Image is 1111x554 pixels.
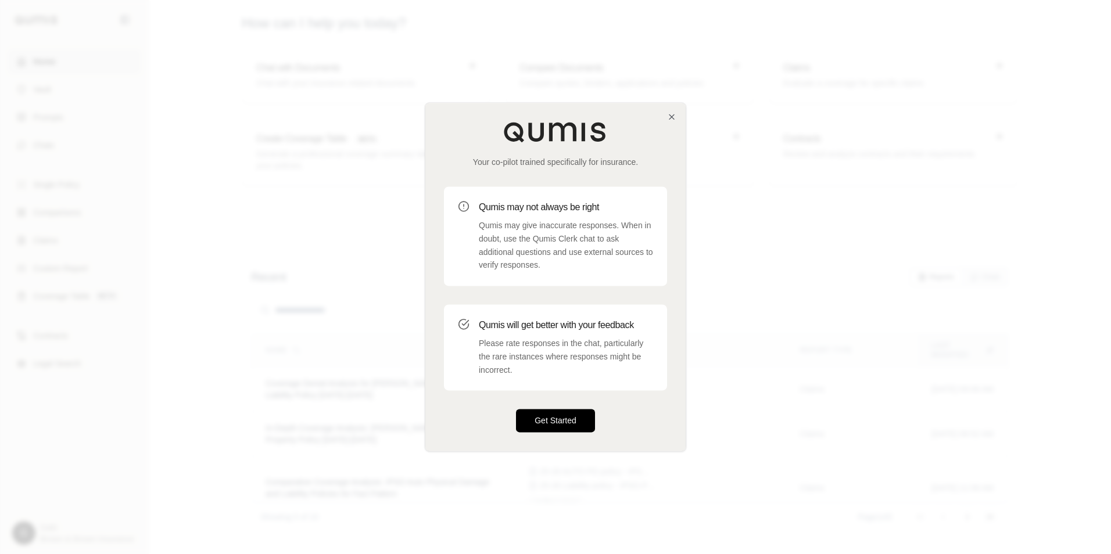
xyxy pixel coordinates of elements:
[479,200,653,214] h3: Qumis may not always be right
[479,337,653,376] p: Please rate responses in the chat, particularly the rare instances where responses might be incor...
[479,219,653,272] p: Qumis may give inaccurate responses. When in doubt, use the Qumis Clerk chat to ask additional qu...
[444,156,667,168] p: Your co-pilot trained specifically for insurance.
[503,121,608,142] img: Qumis Logo
[479,318,653,332] h3: Qumis will get better with your feedback
[516,409,595,433] button: Get Started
